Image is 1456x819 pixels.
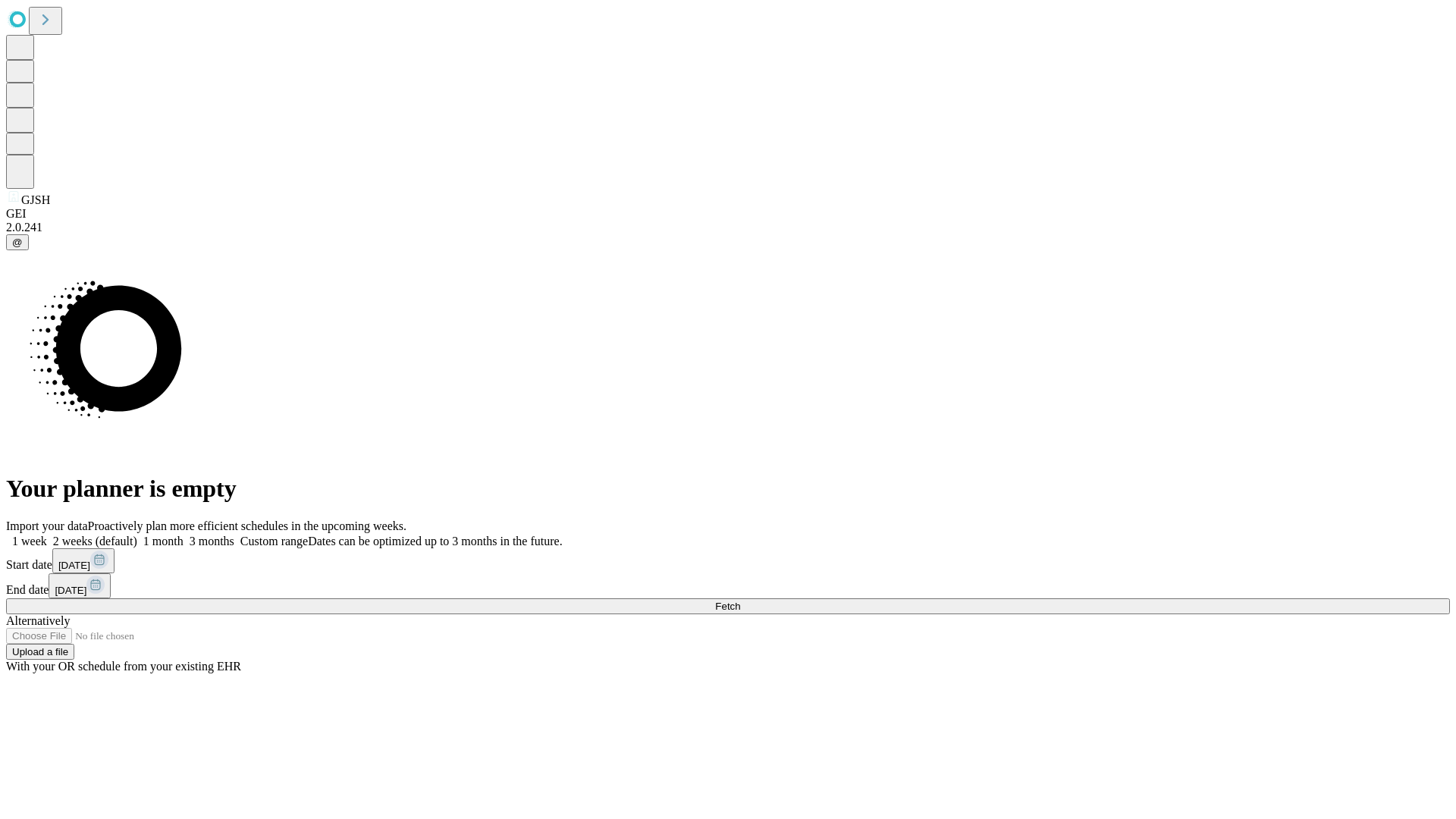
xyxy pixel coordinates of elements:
button: Upload a file [6,644,74,660]
button: [DATE] [49,573,111,598]
span: Fetch [715,601,740,612]
h1: Your planner is empty [6,475,1450,503]
span: 3 months [190,535,234,548]
span: Import your data [6,519,88,532]
div: End date [6,573,1450,598]
button: [DATE] [52,548,115,573]
span: [DATE] [55,585,86,596]
span: Dates can be optimized up to 3 months in the future. [308,535,562,548]
span: Proactively plan more efficient schedules in the upcoming weeks. [88,519,406,532]
span: [DATE] [58,560,90,571]
span: 1 month [143,535,184,548]
span: 2 weeks (default) [53,535,137,548]
button: Fetch [6,598,1450,614]
span: Custom range [240,535,308,548]
button: @ [6,234,29,250]
div: 2.0.241 [6,221,1450,234]
span: Alternatively [6,614,70,627]
div: Start date [6,548,1450,573]
span: GJSH [21,193,50,206]
span: 1 week [12,535,47,548]
div: GEI [6,207,1450,221]
span: With your OR schedule from your existing EHR [6,660,241,673]
span: @ [12,237,23,248]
